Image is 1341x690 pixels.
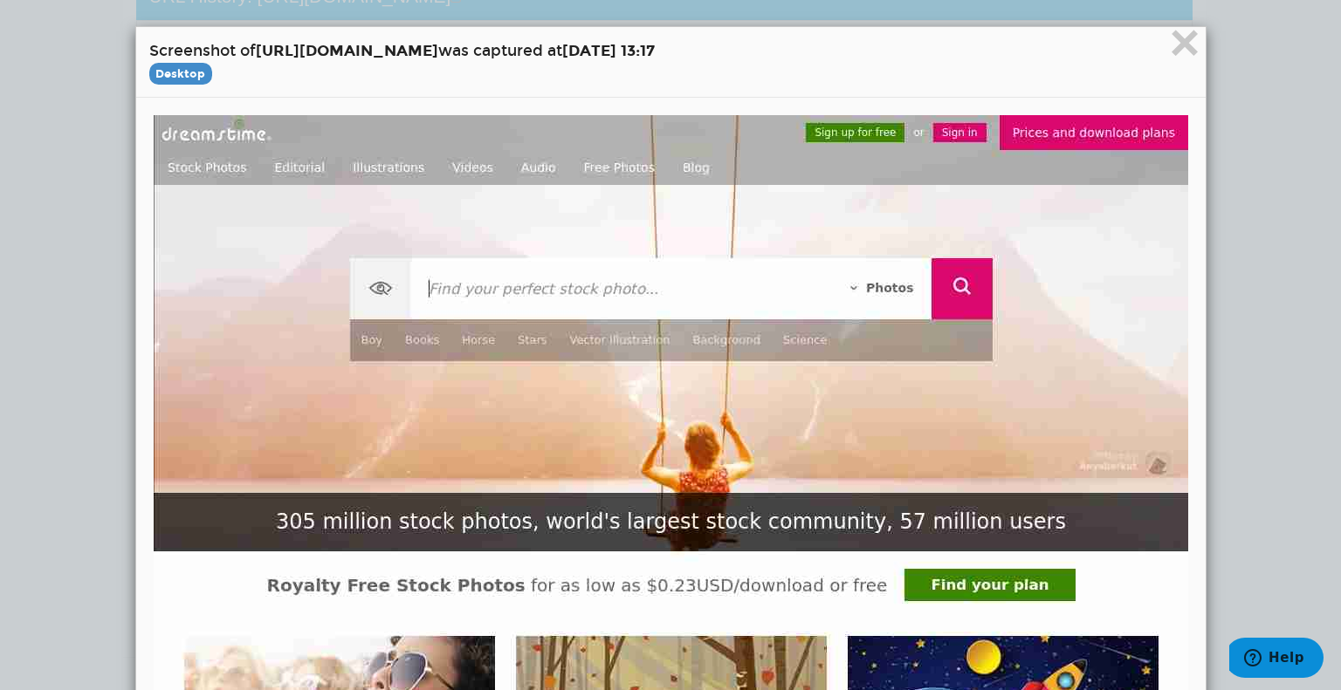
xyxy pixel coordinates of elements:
[1229,638,1324,681] iframe: Opens a widget where you can find more information
[149,40,1193,84] h4: Screenshot of was captured at
[256,41,438,60] span: [URL][DOMAIN_NAME]
[1169,28,1200,63] button: Close
[1169,13,1200,72] span: ×
[149,63,213,85] span: View Desktop Screenshot
[562,41,655,60] strong: [DATE] 13:17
